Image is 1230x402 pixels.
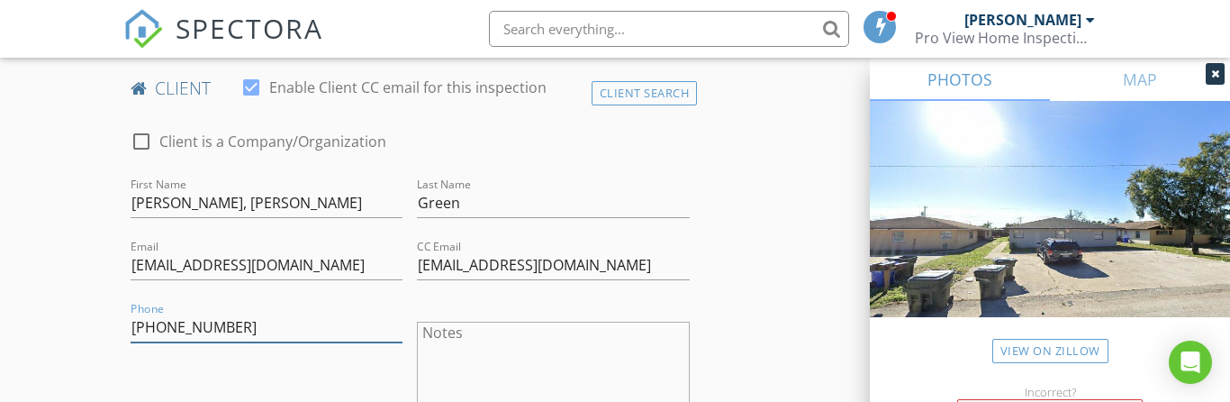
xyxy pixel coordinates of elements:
[1050,58,1230,101] a: MAP
[131,77,690,100] h4: client
[176,9,323,47] span: SPECTORA
[870,101,1230,361] img: streetview
[123,24,323,62] a: SPECTORA
[870,385,1230,399] div: Incorrect?
[269,78,547,96] label: Enable Client CC email for this inspection
[992,339,1108,363] a: View on Zillow
[159,132,386,151] label: Client is a Company/Organization
[915,29,1095,47] div: Pro View Home Inspections LLC
[1169,341,1212,384] div: Open Intercom Messenger
[964,11,1081,29] div: [PERSON_NAME]
[489,11,849,47] input: Search everything...
[592,81,698,105] div: Client Search
[123,9,163,49] img: The Best Home Inspection Software - Spectora
[870,58,1050,101] a: PHOTOS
